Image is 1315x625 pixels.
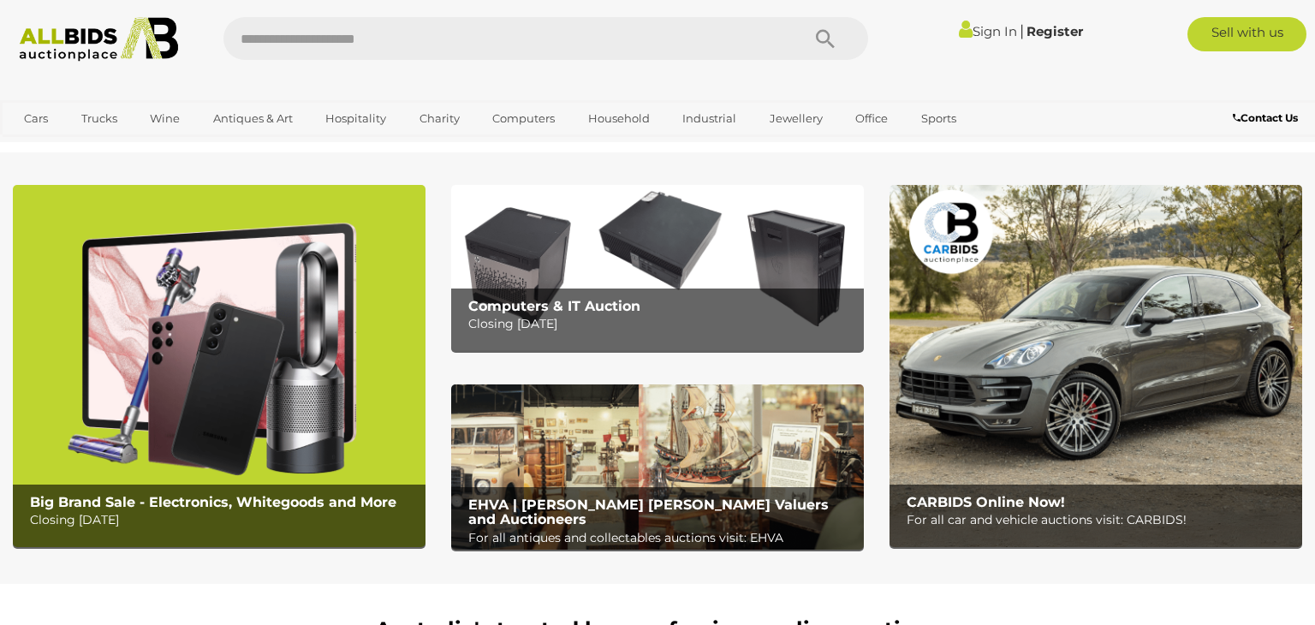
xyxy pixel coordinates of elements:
[1026,23,1083,39] a: Register
[907,509,1293,531] p: For all car and vehicle auctions visit: CARBIDS!
[671,104,747,133] a: Industrial
[468,527,854,549] p: For all antiques and collectables auctions visit: EHVA
[314,104,397,133] a: Hospitality
[30,494,396,510] b: Big Brand Sale - Electronics, Whitegoods and More
[13,104,59,133] a: Cars
[13,185,425,546] img: Big Brand Sale - Electronics, Whitegoods and More
[782,17,868,60] button: Search
[70,104,128,133] a: Trucks
[13,134,157,162] a: [GEOGRAPHIC_DATA]
[1233,109,1302,128] a: Contact Us
[451,384,864,550] img: EHVA | Evans Hastings Valuers and Auctioneers
[451,384,864,550] a: EHVA | Evans Hastings Valuers and Auctioneers EHVA | [PERSON_NAME] [PERSON_NAME] Valuers and Auct...
[907,494,1065,510] b: CARBIDS Online Now!
[468,497,829,528] b: EHVA | [PERSON_NAME] [PERSON_NAME] Valuers and Auctioneers
[30,509,416,531] p: Closing [DATE]
[202,104,304,133] a: Antiques & Art
[1233,111,1298,124] b: Contact Us
[468,298,640,314] b: Computers & IT Auction
[13,185,425,546] a: Big Brand Sale - Electronics, Whitegoods and More Big Brand Sale - Electronics, Whitegoods and Mo...
[577,104,661,133] a: Household
[481,104,566,133] a: Computers
[10,17,188,62] img: Allbids.com.au
[451,185,864,350] img: Computers & IT Auction
[759,104,834,133] a: Jewellery
[844,104,899,133] a: Office
[408,104,471,133] a: Charity
[1020,21,1024,40] span: |
[451,185,864,350] a: Computers & IT Auction Computers & IT Auction Closing [DATE]
[959,23,1017,39] a: Sign In
[910,104,967,133] a: Sports
[139,104,191,133] a: Wine
[1187,17,1306,51] a: Sell with us
[468,313,854,335] p: Closing [DATE]
[890,185,1302,546] a: CARBIDS Online Now! CARBIDS Online Now! For all car and vehicle auctions visit: CARBIDS!
[890,185,1302,546] img: CARBIDS Online Now!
